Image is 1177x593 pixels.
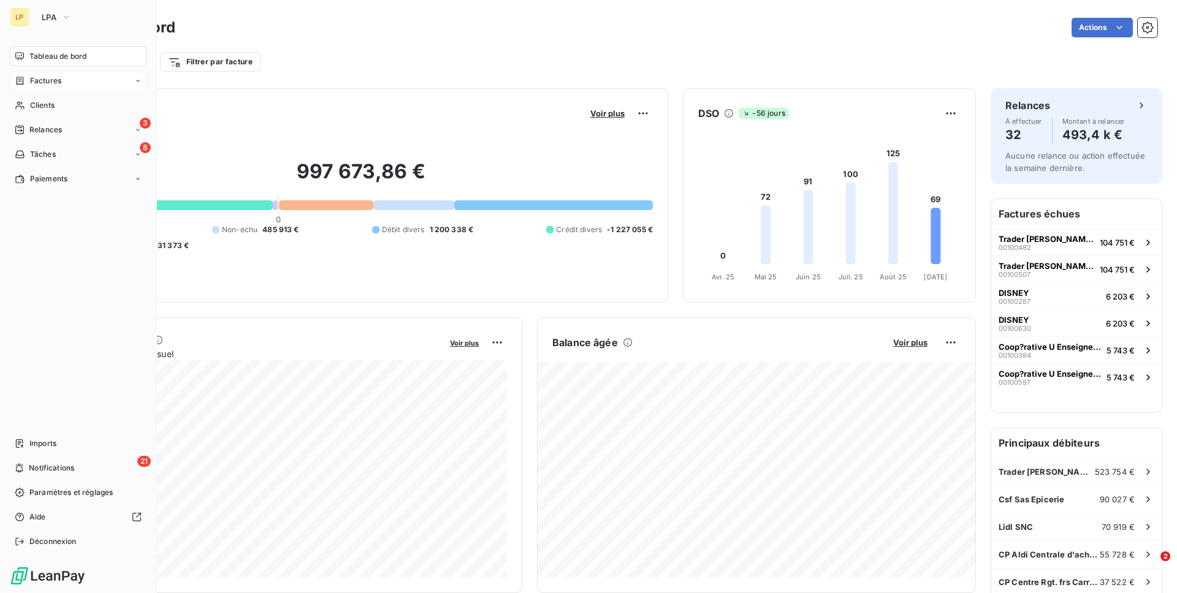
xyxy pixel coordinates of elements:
[991,255,1162,282] button: Trader [PERSON_NAME]'s00100507104 751 €
[430,224,474,235] span: 1 200 338 €
[1135,551,1165,581] iframe: Intercom live chat
[1107,372,1135,382] span: 5 743 €
[880,273,907,281] tspan: Août 25
[698,106,719,121] h6: DSO
[29,124,62,135] span: Relances
[30,149,56,160] span: Tâches
[999,325,1031,332] span: 00100630
[755,273,777,281] tspan: Mai 25
[29,536,77,547] span: Déconnexion
[991,363,1162,390] button: Coop?rative U Enseigne Et. Oue001005975 743 €
[10,507,147,527] a: Aide
[999,244,1031,251] span: 00100482
[262,224,299,235] span: 485 913 €
[991,428,1162,458] h6: Principaux débiteurs
[1107,346,1135,355] span: 5 743 €
[1100,550,1135,559] span: 55 728 €
[10,566,86,586] img: Logo LeanPay
[1100,265,1135,274] span: 104 751 €
[160,52,261,72] button: Filtrer par facture
[999,522,1033,532] span: Lidl SNC
[1100,494,1135,504] span: 90 027 €
[999,352,1031,359] span: 00100394
[69,347,441,360] span: Chiffre d'affaires mensuel
[556,224,602,235] span: Crédit divers
[30,173,67,184] span: Paiements
[10,7,29,27] div: LP
[1102,522,1135,532] span: 70 919 €
[222,224,257,235] span: Non-échu
[137,456,151,467] span: 21
[607,224,653,235] span: -1 227 055 €
[29,512,46,523] span: Aide
[999,288,1029,298] span: DISNEY
[999,342,1102,352] span: Coop?rative U Enseigne Et. Oue
[1005,118,1042,125] span: À effectuer
[29,463,74,474] span: Notifications
[590,108,625,118] span: Voir plus
[446,337,482,348] button: Voir plus
[999,379,1030,386] span: 00100597
[999,261,1095,271] span: Trader [PERSON_NAME]'s
[999,550,1100,559] span: CP Aldi Centrale d'achats et c
[1062,125,1125,145] h4: 493,4 k €
[893,338,928,347] span: Voir plus
[999,234,1095,244] span: Trader [PERSON_NAME]'s
[29,51,86,62] span: Tableau de bord
[999,369,1102,379] span: Coop?rative U Enseigne Et. Oue
[999,467,1095,477] span: Trader [PERSON_NAME]'s
[587,108,628,119] button: Voir plus
[1072,18,1133,37] button: Actions
[991,229,1162,255] button: Trader [PERSON_NAME]'s00100482104 751 €
[999,577,1100,587] span: CP Centre Rgt. frs Carrefour
[999,315,1029,325] span: DISNEY
[991,309,1162,336] button: DISNEY001006306 203 €
[1100,238,1135,247] span: 104 751 €
[1005,98,1050,113] h6: Relances
[154,240,189,251] span: -31 373 €
[382,224,425,235] span: Débit divers
[999,494,1064,504] span: Csf Sas Epicerie
[30,75,61,86] span: Factures
[796,273,821,281] tspan: Juin 25
[1106,319,1135,328] span: 6 203 €
[839,273,863,281] tspan: Juil. 25
[552,335,618,350] h6: Balance âgée
[140,118,151,129] span: 3
[69,159,653,196] h2: 997 673,86 €
[29,438,56,449] span: Imports
[991,282,1162,309] button: DISNEY001002876 203 €
[999,298,1030,305] span: 00100287
[30,100,55,111] span: Clients
[1062,118,1125,125] span: Montant à relancer
[999,271,1030,278] span: 00100507
[889,337,931,348] button: Voir plus
[1005,151,1145,173] span: Aucune relance ou action effectuée la semaine dernière.
[739,108,788,119] span: -56 jours
[1160,551,1170,561] span: 2
[1095,467,1135,477] span: 523 754 €
[991,199,1162,229] h6: Factures échues
[29,487,113,498] span: Paramètres et réglages
[42,12,56,22] span: LPA
[276,214,281,224] span: 0
[712,273,734,281] tspan: Avr. 25
[991,336,1162,363] button: Coop?rative U Enseigne Et. Oue001003945 743 €
[450,339,479,347] span: Voir plus
[924,273,947,281] tspan: [DATE]
[140,142,151,153] span: 8
[1100,577,1135,587] span: 37 522 €
[1005,125,1042,145] h4: 32
[1106,292,1135,301] span: 6 203 €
